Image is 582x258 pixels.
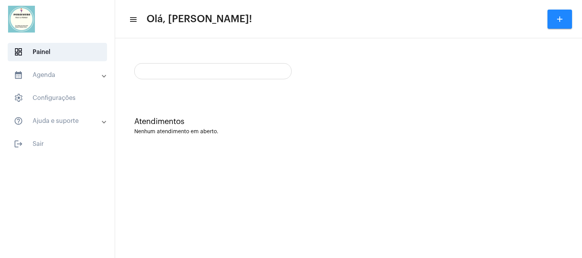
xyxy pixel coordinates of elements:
div: Nenhum atendimento em aberto. [134,129,563,135]
mat-icon: sidenav icon [14,139,23,149]
span: Painel [8,43,107,61]
span: Configurações [8,89,107,107]
mat-icon: sidenav icon [14,70,23,80]
span: Olá, [PERSON_NAME]! [147,13,252,25]
mat-icon: add [555,15,564,24]
img: 5d8d47a4-7bd9-c6b3-230d-111f976e2b05.jpeg [6,4,37,34]
mat-panel-title: Ajuda e suporte [14,116,102,126]
mat-icon: sidenav icon [129,15,137,24]
mat-panel-title: Agenda [14,70,102,80]
mat-expansion-panel-header: sidenav iconAjuda e suporte [5,112,115,130]
mat-expansion-panel-header: sidenav iconAgenda [5,66,115,84]
span: sidenav icon [14,47,23,57]
mat-icon: sidenav icon [14,116,23,126]
span: Sair [8,135,107,153]
span: sidenav icon [14,93,23,103]
div: Atendimentos [134,118,563,126]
